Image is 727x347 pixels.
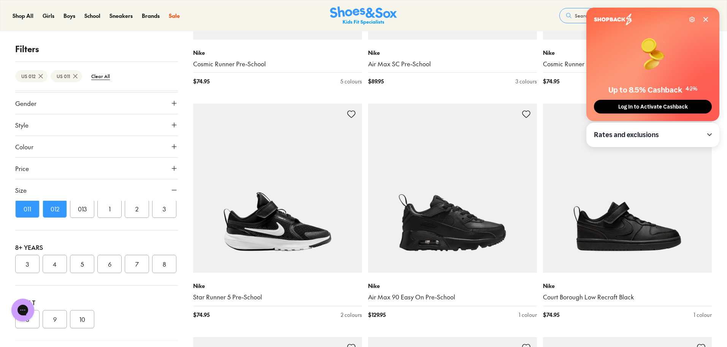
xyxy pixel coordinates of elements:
div: 5 colours [340,77,362,85]
span: Boys [63,12,75,19]
a: Air Max SC Pre-School [368,60,537,68]
button: 5 [70,255,94,273]
p: Nike [368,282,537,290]
btn: US 012 [15,70,48,82]
div: 8+ Years [15,243,178,252]
span: Brands [142,12,160,19]
span: $ 74.95 [543,311,559,319]
span: Search our range of products [575,12,638,19]
span: Size [15,185,27,195]
button: 011 [15,200,40,218]
span: $ 129.95 [368,311,386,319]
a: Cosmic Runner Pre-School [543,60,712,68]
a: Girls [43,12,54,20]
span: Colour [15,142,33,151]
img: SNS_Logo_Responsive.svg [330,6,397,25]
div: 1 colour [694,311,712,319]
span: $ 89.95 [368,77,384,85]
p: Nike [193,49,362,57]
button: 9 [43,310,67,328]
button: 3 [152,200,176,218]
button: Size [15,179,178,201]
span: Price [15,164,29,173]
button: Colour [15,136,178,157]
a: Star Runner 5 Pre-School [193,293,362,301]
span: $ 74.95 [543,77,559,85]
span: Sale [169,12,180,19]
a: Air Max 90 Easy On Pre-School [368,293,537,301]
button: 1 [97,200,122,218]
span: Sneakers [110,12,133,19]
btn: US 011 [51,70,82,82]
div: 1 colour [519,311,537,319]
button: 8 [152,255,176,273]
div: 3 colours [516,77,537,85]
iframe: Gorgias live chat messenger [8,296,38,324]
button: 7 [125,255,149,273]
button: 012 [43,200,67,218]
button: 6 [97,255,122,273]
p: Nike [543,282,712,290]
span: $ 74.95 [193,311,210,319]
a: School [84,12,100,20]
a: Court Borough Low Recraft Black [543,293,712,301]
a: Shop All [13,12,33,20]
button: 3 [15,255,40,273]
button: Gender [15,93,178,114]
div: Adult [15,298,178,307]
span: Shop All [13,12,33,19]
button: Search our range of products [559,8,669,23]
button: 4 [43,255,67,273]
span: Style [15,120,29,130]
btn: Clear All [85,69,116,83]
a: Shoes & Sox [330,6,397,25]
button: 10 [70,310,94,328]
button: 013 [70,200,94,218]
button: Price [15,158,178,179]
span: School [84,12,100,19]
a: Cosmic Runner Pre-School [193,60,362,68]
button: Style [15,114,178,136]
span: Girls [43,12,54,19]
div: 2 colours [341,311,362,319]
span: $ 74.95 [193,77,210,85]
a: Sale [169,12,180,20]
p: Nike [368,49,537,57]
p: Filters [15,43,178,55]
button: 2 [125,200,149,218]
p: Nike [543,49,712,57]
a: Sneakers [110,12,133,20]
p: Nike [193,282,362,290]
a: Brands [142,12,160,20]
a: Boys [63,12,75,20]
span: Gender [15,99,37,108]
